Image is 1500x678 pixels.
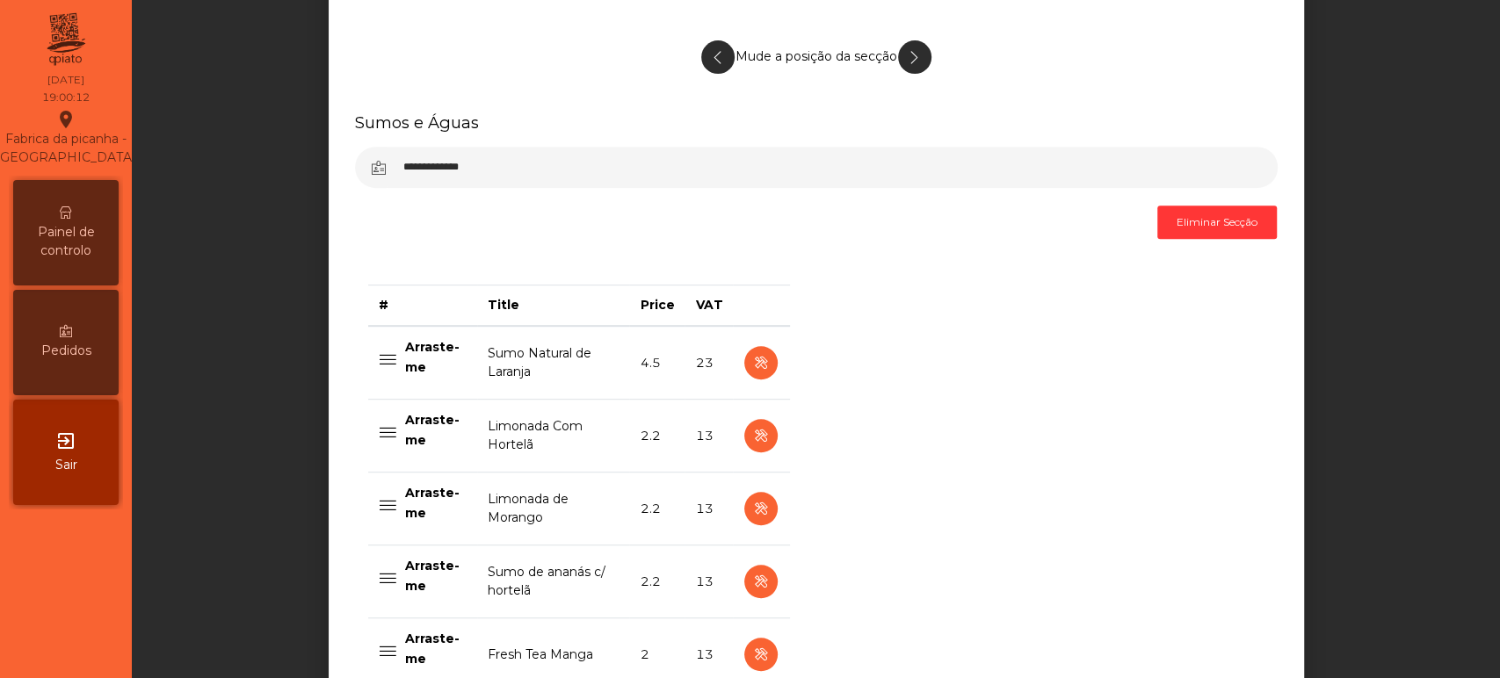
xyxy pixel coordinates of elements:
div: Mude a posição da secção [355,32,1278,83]
td: Sumo Natural de Laranja [477,326,629,400]
td: 4.5 [629,326,685,400]
td: 13 [685,472,733,545]
p: Arraste-me [405,483,467,523]
span: Pedidos [41,342,91,360]
td: 23 [685,326,733,400]
span: Sair [55,456,77,474]
td: Sumo de ananás c/ hortelã [477,545,629,618]
i: location_on [55,109,76,130]
button: Eliminar Secção [1157,206,1277,239]
span: Painel de controlo [18,223,114,260]
td: Limonada de Morango [477,472,629,545]
th: Title [477,285,629,327]
div: 19:00:12 [42,90,90,105]
th: # [368,285,478,327]
div: [DATE] [47,72,84,88]
td: Limonada Com Hortelã [477,400,629,472]
i: exit_to_app [55,430,76,451]
p: Arraste-me [405,410,467,450]
td: 2.2 [629,472,685,545]
td: 2.2 [629,545,685,618]
p: Arraste-me [405,556,467,595]
td: 13 [685,400,733,472]
th: VAT [685,285,733,327]
img: qpiato [44,9,87,70]
td: 13 [685,545,733,618]
th: Price [629,285,685,327]
p: Arraste-me [405,629,467,668]
h5: Sumos e Águas [355,112,1278,133]
td: 2.2 [629,400,685,472]
p: Arraste-me [405,337,467,377]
